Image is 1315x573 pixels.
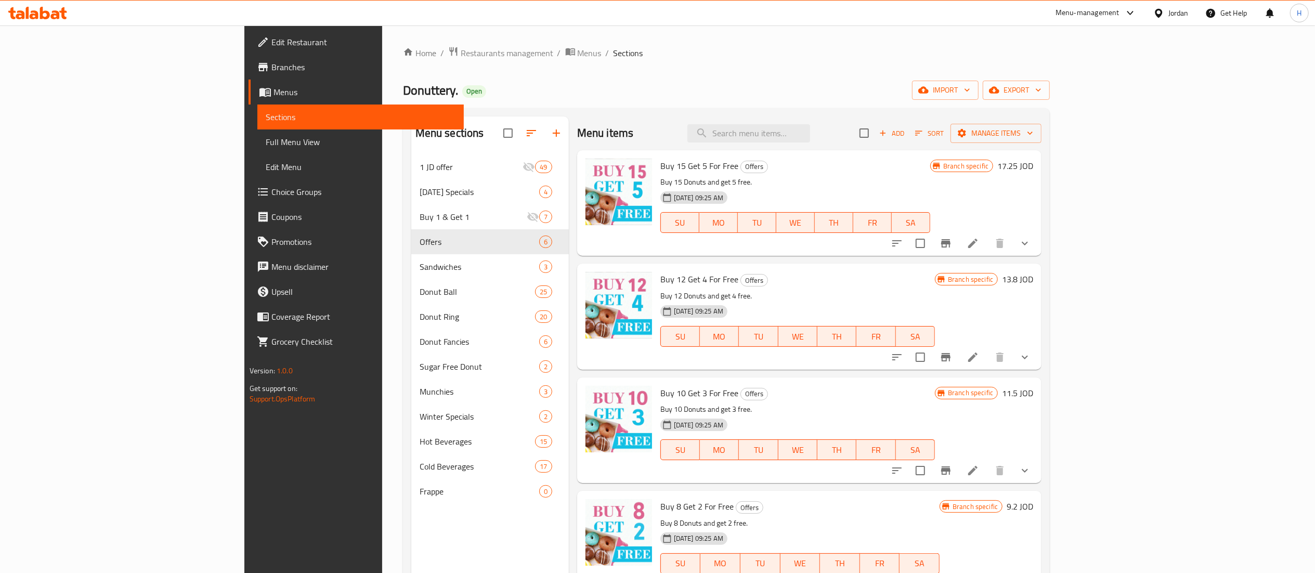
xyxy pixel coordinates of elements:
button: Branch-specific-item [933,458,958,483]
span: Coverage Report [271,310,455,323]
p: Buy 15 Donuts and get 5 free. [660,176,930,189]
span: Edit Restaurant [271,36,455,48]
svg: Show Choices [1019,464,1031,477]
span: Select to update [909,460,931,481]
div: items [535,310,552,323]
button: TH [817,439,856,460]
button: WE [778,439,817,460]
h6: 9.2 JOD [1007,499,1033,514]
button: show more [1012,231,1037,256]
span: TU [742,215,772,230]
div: Donut Fancies [420,335,539,348]
span: Offers [741,388,767,400]
button: WE [776,212,815,233]
span: Menus [274,86,455,98]
span: [DATE] 09:25 AM [670,420,727,430]
button: Add [875,125,908,141]
span: SA [900,329,931,344]
span: Edit Menu [266,161,455,173]
span: TH [819,215,849,230]
span: Branches [271,61,455,73]
div: Munchies [420,385,539,398]
div: Sandwiches3 [411,254,569,279]
span: FR [864,556,896,571]
a: Grocery Checklist [249,329,464,354]
span: 25 [536,287,551,297]
span: Offers [741,161,767,173]
nav: breadcrumb [403,46,1050,60]
span: WE [780,215,811,230]
span: TH [822,329,852,344]
span: Branch specific [939,161,993,171]
span: SU [665,215,695,230]
span: Restaurants management [461,47,553,59]
button: TU [739,326,778,347]
span: Branch specific [944,388,997,398]
span: Donut Ball [420,285,536,298]
div: Cold Beverages17 [411,454,569,479]
button: delete [987,458,1012,483]
span: SU [665,442,696,458]
span: Choice Groups [271,186,455,198]
span: MO [704,442,735,458]
span: SU [665,556,697,571]
span: Sort [915,127,944,139]
svg: Show Choices [1019,351,1031,363]
button: Manage items [951,124,1041,143]
button: SA [896,326,935,347]
li: / [557,47,561,59]
img: Buy 12 Get 4 For Free [585,272,652,338]
span: SA [904,556,935,571]
span: SA [896,215,926,230]
span: Version: [250,364,275,377]
button: Branch-specific-item [933,231,958,256]
span: Full Menu View [266,136,455,148]
span: Hot Beverages [420,435,536,448]
button: show more [1012,458,1037,483]
button: export [983,81,1050,100]
p: Buy 8 Donuts and get 2 free. [660,517,940,530]
div: Buy 1 & Get 1 [420,211,527,223]
span: TH [822,442,852,458]
div: Winter Specials2 [411,404,569,429]
button: TU [738,212,776,233]
button: delete [987,231,1012,256]
div: items [535,161,552,173]
a: Edit Restaurant [249,30,464,55]
span: Select to update [909,232,931,254]
div: Sandwiches [420,261,539,273]
span: 2 [540,412,552,422]
button: Branch-specific-item [933,345,958,370]
span: import [920,84,970,97]
button: TH [817,326,856,347]
span: 1.0.0 [277,364,293,377]
img: Buy 8 Get 2 For Free [585,499,652,566]
a: Menus [249,80,464,105]
span: Offers [736,502,763,514]
a: Edit Menu [257,154,464,179]
a: Sections [257,105,464,129]
div: Cold Beverages [420,460,536,473]
div: 1 JD offer49 [411,154,569,179]
span: 15 [536,437,551,447]
div: Offers [736,501,763,514]
a: Full Menu View [257,129,464,154]
div: Menu-management [1056,7,1119,19]
span: Grocery Checklist [271,335,455,348]
span: 20 [536,312,551,322]
span: Add [878,127,906,139]
span: Winter Specials [420,410,539,423]
div: Offers [740,274,768,286]
div: Offers [740,161,768,173]
div: items [535,285,552,298]
button: Sort [913,125,946,141]
span: Offers [420,236,539,248]
a: Edit menu item [967,237,979,250]
h6: 13.8 JOD [1002,272,1033,286]
span: Frappe [420,485,539,498]
svg: Inactive section [523,161,535,173]
div: Ramadan Specials [420,186,539,198]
